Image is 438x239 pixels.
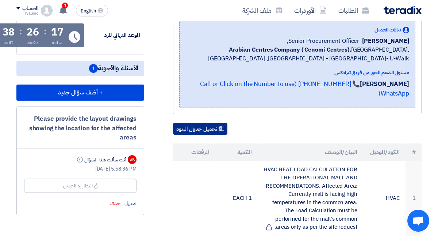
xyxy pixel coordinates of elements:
div: 17 [51,27,64,37]
a: ملف الشركة [237,2,288,19]
div: : [44,25,46,38]
span: تعديل [124,199,137,207]
div: 38 [3,27,15,37]
button: English [76,5,108,16]
th: الكمية [215,143,258,161]
div: في انتظار رد العميل [63,182,97,190]
span: Senior Procurement Officer, [287,37,359,45]
img: profile_test.png [41,5,53,16]
div: أنت سألت هذا السؤال [76,156,126,164]
div: [DATE] 5:58:36 PM [24,165,137,173]
th: الكود/الموديل [363,143,406,161]
span: English [81,8,96,14]
div: ثانية [4,39,13,46]
strong: [PERSON_NAME] [360,79,409,89]
td: HVAC HEAT LOAD CALCULATION FOR THE OPERATIONAL MALL AND RECOMMENDATIONS. Affected Area: Currently... [257,161,363,236]
span: 1 [62,3,68,8]
span: بيانات العميل [374,26,401,34]
td: 1 EACH [215,161,258,236]
button: + أضف سؤال جديد [16,85,144,101]
th: المرفقات [173,143,215,161]
a: Open chat [407,210,429,232]
span: حذف [109,199,120,207]
td: HVAC [363,161,406,236]
span: [PERSON_NAME] [362,37,409,45]
div: الموعد النهائي للرد [85,31,140,40]
div: Waleed [16,11,38,15]
a: الأوردرات [288,2,333,19]
th: # [406,143,422,161]
a: 📞 [PHONE_NUMBER] (Call or Click on the Number to use WhatsApp) [200,79,409,98]
div: مسئول الدعم الفني من فريق تيرادكس [185,69,409,76]
a: الطلبات [333,2,375,19]
button: تحميل جدول البنود [173,123,227,135]
span: 1 [89,64,98,73]
b: Arabian Centres Company ( Cenomi Centres), [229,45,351,54]
td: 1 [406,161,422,236]
div: ساعة [52,39,62,46]
th: البيان/الوصف [257,143,363,161]
div: الحساب [22,5,38,12]
div: دقيقة [27,39,39,46]
div: Please provide the layout drawings showing the location for the affected areas [24,114,137,142]
div: : [19,25,22,38]
span: الأسئلة والأجوبة [89,64,138,73]
div: WA [128,155,137,164]
div: 26 [27,27,39,37]
img: Teradix logo [384,6,422,14]
span: [GEOGRAPHIC_DATA], [GEOGRAPHIC_DATA] ,[GEOGRAPHIC_DATA] - [GEOGRAPHIC_DATA]- U-Walk [185,45,409,63]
